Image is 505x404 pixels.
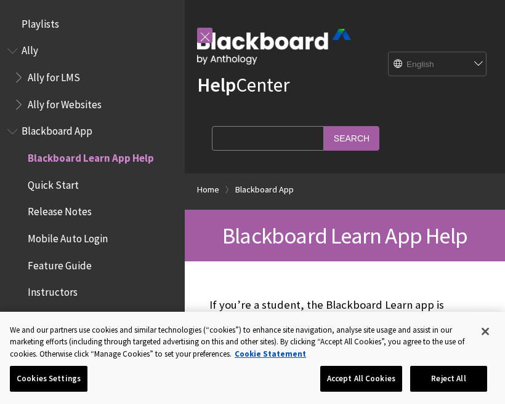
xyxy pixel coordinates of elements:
span: Blackboard App [22,121,92,138]
span: Playlists [22,14,59,30]
span: Quick Start [28,175,79,191]
span: Instructors [28,282,78,299]
nav: Book outline for Playlists [7,14,177,34]
select: Site Language Selector [389,52,487,77]
span: Blackboard Learn App Help [222,221,467,250]
button: Close [472,318,499,345]
span: Mobile Auto Login [28,228,108,245]
button: Accept All Cookies [320,366,402,392]
button: Reject All [410,366,487,392]
nav: Book outline for Anthology Ally Help [7,41,177,115]
a: More information about your privacy, opens in a new tab [235,349,306,359]
a: Home [197,182,219,197]
button: Cookies Settings [10,366,87,392]
span: Release Notes [28,202,92,218]
a: Blackboard App [235,182,294,197]
span: Students [28,309,70,325]
span: Ally for LMS [28,67,80,84]
p: If you’re a student, the Blackboard Learn app is designed especially for you to view content and ... [209,297,480,394]
a: HelpCenter [197,73,289,97]
span: Ally for Websites [28,94,102,111]
span: Ally [22,41,38,57]
span: Feature Guide [28,255,92,272]
img: Blackboard by Anthology [197,29,351,65]
input: Search [324,126,379,150]
span: Blackboard Learn App Help [28,148,154,164]
strong: Help [197,73,236,97]
div: We and our partners use cookies and similar technologies (“cookies”) to enhance site navigation, ... [10,324,470,360]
